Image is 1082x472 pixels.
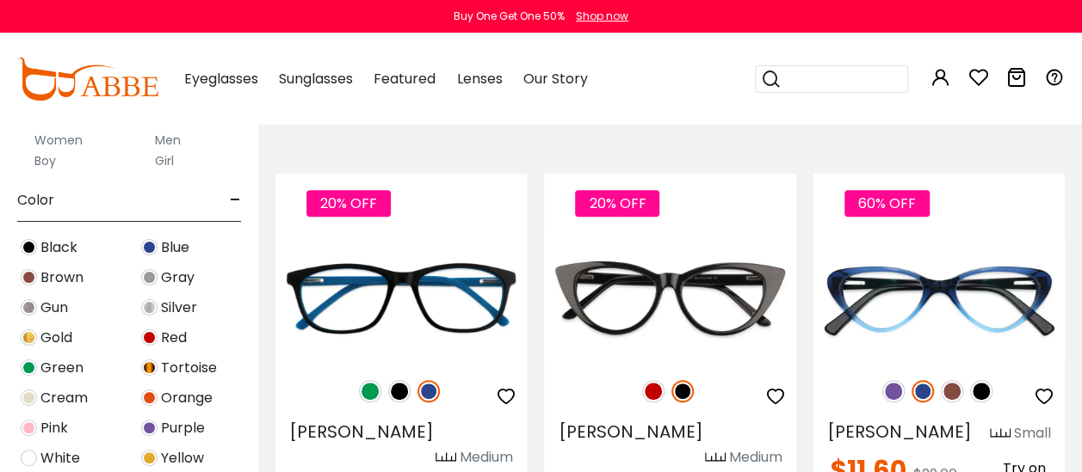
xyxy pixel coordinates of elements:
span: Lenses [456,69,502,89]
span: Gray [161,267,195,288]
span: Featured [374,69,436,89]
span: Gold [40,328,72,348]
span: 60% OFF [844,190,930,217]
div: Medium [729,447,782,468]
span: Tortoise [161,358,217,378]
label: Women [34,130,83,150]
img: Pink [21,420,37,436]
span: Our Story [522,69,587,89]
img: size ruler [705,451,726,464]
img: Silver [141,299,158,316]
img: Tortoise [141,359,158,376]
span: - [230,180,241,221]
div: Shop now [576,9,628,24]
span: Pink [40,418,68,438]
img: Brown [941,380,963,402]
img: Blue Hannah - Acetate ,Universal Bridge Fit [813,236,1065,361]
img: Black [671,380,694,402]
span: [PERSON_NAME] [558,420,702,444]
img: Red [141,329,158,346]
img: Cream [21,389,37,406]
img: Blue [912,380,934,402]
span: Blue [161,237,189,258]
img: Black [21,239,37,255]
span: Cream [40,388,88,408]
label: Men [155,130,181,150]
span: Silver [161,297,197,318]
img: Green [359,380,381,402]
img: Gray [141,269,158,285]
span: Black [40,237,77,258]
span: 20% OFF [306,190,391,217]
img: Yellow [141,450,158,466]
img: Blue [417,380,440,402]
span: Red [161,328,187,348]
span: Sunglasses [279,69,353,89]
div: Small [1014,423,1051,444]
img: Purple [141,420,158,436]
img: Orange [141,389,158,406]
img: Black Nora - Acetate ,Universal Bridge Fit [544,236,795,361]
span: 20% OFF [575,190,659,217]
img: Green [21,359,37,376]
img: Black [970,380,992,402]
img: size ruler [436,451,456,464]
img: White [21,450,37,466]
img: Brown [21,269,37,285]
span: Gun [40,297,68,318]
a: Shop now [567,9,628,23]
span: Brown [40,267,83,288]
span: Green [40,358,83,378]
img: Gold [21,329,37,346]
img: size ruler [990,427,1011,440]
img: Blue [141,239,158,255]
span: Yellow [161,448,204,469]
span: Orange [161,388,213,408]
label: Boy [34,150,56,171]
span: Eyeglasses [184,69,258,89]
span: [PERSON_NAME] [827,420,972,444]
span: [PERSON_NAME] [289,420,434,444]
div: Medium [460,447,513,468]
img: Purple [882,380,905,402]
span: Purple [161,418,205,438]
img: Black [388,380,411,402]
span: White [40,448,80,469]
img: Red [642,380,665,402]
img: Blue Machovec - Acetate ,Universal Bridge Fit [275,236,527,361]
label: Girl [155,150,174,171]
div: Buy One Get One 50% [454,9,565,24]
img: abbeglasses.com [17,58,158,101]
img: Gun [21,299,37,316]
span: Color [17,180,54,221]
